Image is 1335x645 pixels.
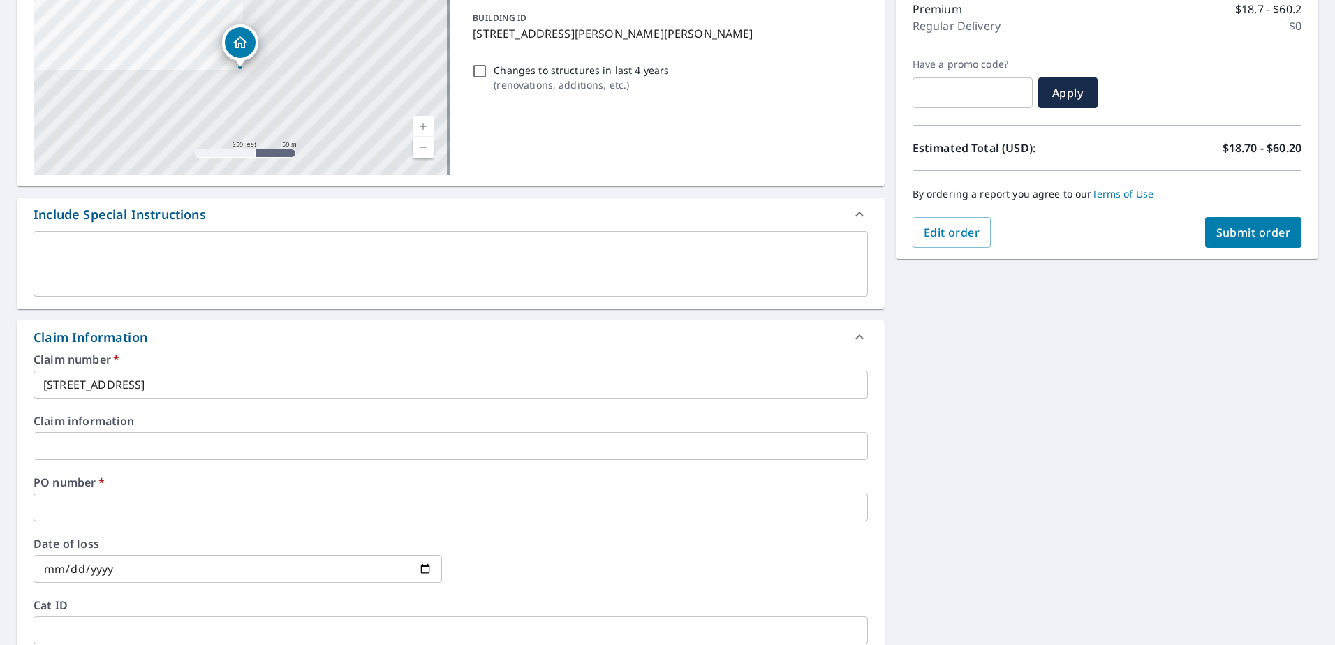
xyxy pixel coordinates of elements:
a: Current Level 17, Zoom Out [413,137,434,158]
p: $18.7 - $60.2 [1235,1,1301,17]
p: By ordering a report you agree to our [913,188,1301,200]
label: Date of loss [34,538,442,549]
p: Changes to structures in last 4 years [494,63,669,77]
div: Claim Information [34,328,147,347]
p: [STREET_ADDRESS][PERSON_NAME][PERSON_NAME] [473,25,862,42]
button: Submit order [1205,217,1302,248]
p: $0 [1289,17,1301,34]
div: Include Special Instructions [34,205,206,224]
p: Estimated Total (USD): [913,140,1107,156]
label: Cat ID [34,600,868,611]
div: Claim Information [17,320,885,354]
label: PO number [34,477,868,488]
label: Claim information [34,415,868,427]
p: Premium [913,1,962,17]
p: $18.70 - $60.20 [1223,140,1301,156]
p: Regular Delivery [913,17,1001,34]
div: Include Special Instructions [17,198,885,231]
span: Apply [1049,85,1086,101]
button: Apply [1038,77,1098,108]
div: Dropped pin, building 1, Residential property, 9386 Fry Rd Mc Kean, PA 16426 [222,24,258,68]
p: ( renovations, additions, etc. ) [494,77,669,92]
span: Submit order [1216,225,1291,240]
p: BUILDING ID [473,12,526,24]
a: Terms of Use [1092,187,1154,200]
span: Edit order [924,225,980,240]
a: Current Level 17, Zoom In [413,116,434,137]
label: Claim number [34,354,868,365]
button: Edit order [913,217,991,248]
label: Have a promo code? [913,58,1033,71]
